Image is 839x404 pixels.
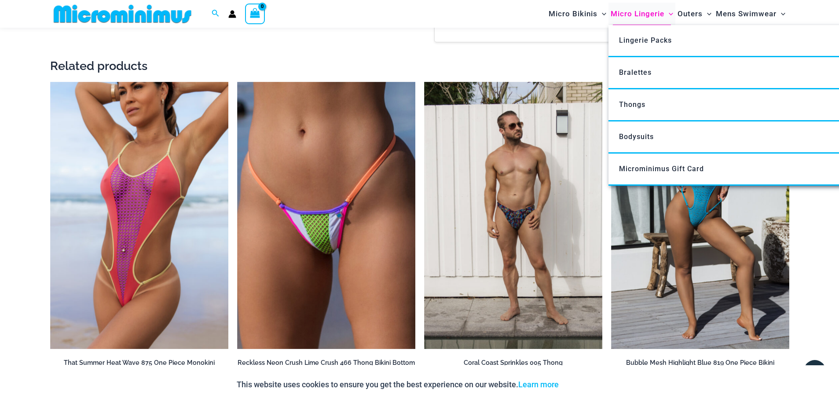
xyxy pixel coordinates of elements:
[716,3,777,25] span: Mens Swimwear
[424,359,602,367] h2: Coral Coast Sprinkles 005 Thong
[611,82,789,349] a: Bubble Mesh Highlight Blue 819 One Piece 01Bubble Mesh Highlight Blue 819 One Piece 03Bubble Mesh...
[619,36,672,44] span: Lingerie Packs
[619,132,654,141] span: Bodysuits
[237,359,415,367] h2: Reckless Neon Crush Lime Crush 466 Thong Bikini Bottom
[237,82,415,349] a: Reckless Neon Crush Lime Crush 466 ThongReckless Neon Crush Lime Crush 466 Thong 01Reckless Neon ...
[518,380,559,389] a: Learn more
[608,3,675,25] a: Micro LingerieMenu ToggleMenu Toggle
[545,1,789,26] nav: Site Navigation
[611,82,789,349] img: Bubble Mesh Highlight Blue 819 One Piece 01
[619,68,652,77] span: Bralettes
[50,58,789,73] h2: Related products
[212,8,220,19] a: Search icon link
[50,82,228,349] a: That Summer Heat Wave 875 One Piece Monokini 10That Summer Heat Wave 875 One Piece Monokini 12Tha...
[546,3,608,25] a: Micro BikinisMenu ToggleMenu Toggle
[611,3,664,25] span: Micro Lingerie
[424,82,602,349] img: Coral Coast Sprinkles 005 Thong 06
[237,82,415,349] img: Reckless Neon Crush Lime Crush 466 Thong
[611,359,789,370] a: Bubble Mesh Highlight Blue 819 One Piece Bikini
[228,10,236,18] a: Account icon link
[675,3,714,25] a: OutersMenu ToggleMenu Toggle
[597,3,606,25] span: Menu Toggle
[424,359,602,370] a: Coral Coast Sprinkles 005 Thong
[611,359,789,367] h2: Bubble Mesh Highlight Blue 819 One Piece Bikini
[237,378,559,391] p: This website uses cookies to ensure you get the best experience on our website.
[565,374,603,395] button: Accept
[703,3,711,25] span: Menu Toggle
[777,3,785,25] span: Menu Toggle
[50,359,228,367] h2: That Summer Heat Wave 875 One Piece Monokini
[619,100,645,109] span: Thongs
[237,359,415,370] a: Reckless Neon Crush Lime Crush 466 Thong Bikini Bottom
[549,3,597,25] span: Micro Bikinis
[50,359,228,370] a: That Summer Heat Wave 875 One Piece Monokini
[50,4,195,24] img: MM SHOP LOGO FLAT
[50,82,228,349] img: That Summer Heat Wave 875 One Piece Monokini 10
[424,82,602,349] a: Coral Coast Sprinkles 005 Thong 06Coral Coast Sprinkles 005 Thong 08Coral Coast Sprinkles 005 Tho...
[619,165,704,173] span: Microminimus Gift Card
[714,3,788,25] a: Mens SwimwearMenu ToggleMenu Toggle
[245,4,265,24] a: View Shopping Cart, empty
[664,3,673,25] span: Menu Toggle
[678,3,703,25] span: Outers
